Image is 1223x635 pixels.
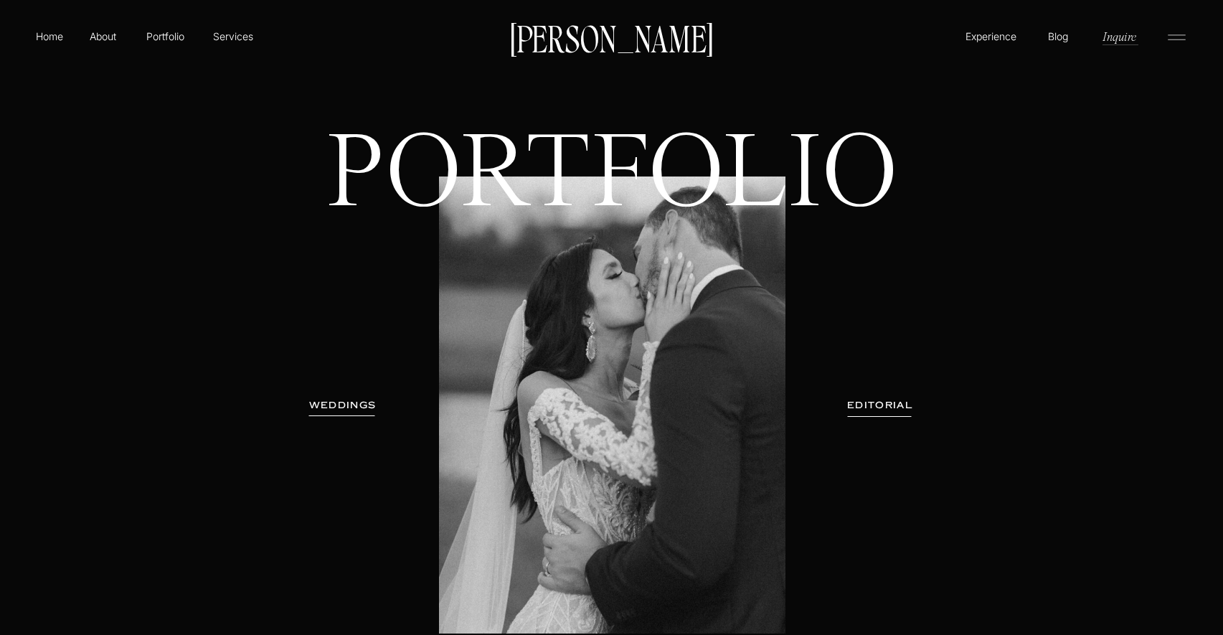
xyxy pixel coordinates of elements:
h1: PORTFOLIO [302,129,922,322]
a: WEDDINGS [298,398,388,413]
a: Experience [963,29,1019,44]
a: EDITORIAL [828,398,932,413]
a: [PERSON_NAME] [504,22,720,52]
a: Home [33,29,66,44]
a: Blog [1044,29,1072,43]
a: Inquire [1101,28,1138,44]
a: Portfolio [140,29,191,44]
a: Services [212,29,254,44]
a: About [87,29,119,43]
